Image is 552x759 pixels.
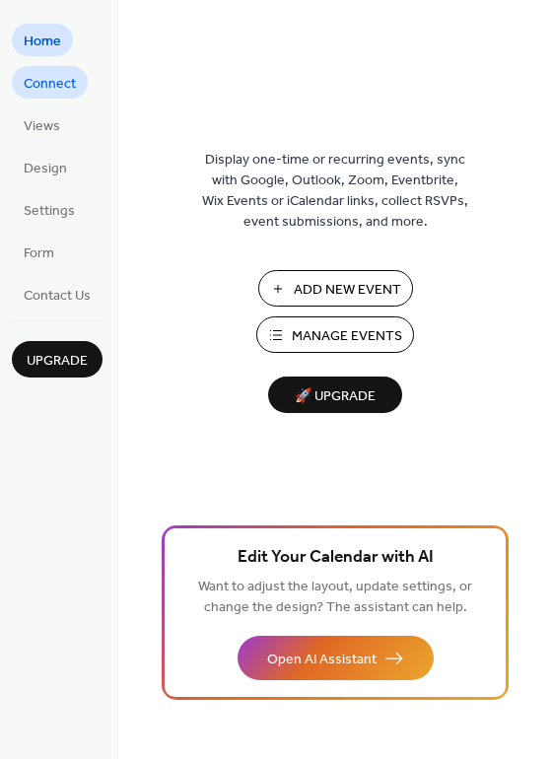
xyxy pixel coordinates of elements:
a: Settings [12,193,87,226]
span: Design [24,159,67,179]
a: Design [12,151,79,183]
span: Add New Event [294,280,401,301]
a: Contact Us [12,278,103,310]
span: Manage Events [292,326,402,347]
span: Upgrade [27,351,88,372]
span: Open AI Assistant [267,650,377,670]
span: Form [24,243,54,264]
span: Display one-time or recurring events, sync with Google, Outlook, Zoom, Eventbrite, Wix Events or ... [202,150,468,233]
span: 🚀 Upgrade [280,383,390,410]
span: Want to adjust the layout, update settings, or change the design? The assistant can help. [198,574,472,621]
button: Open AI Assistant [238,636,434,680]
span: Views [24,116,60,137]
a: Form [12,236,66,268]
button: Manage Events [256,316,414,353]
span: Edit Your Calendar with AI [238,544,434,572]
span: Settings [24,201,75,222]
a: Connect [12,66,88,99]
a: Home [12,24,73,56]
span: Contact Us [24,286,91,307]
button: Upgrade [12,341,103,378]
button: Add New Event [258,270,413,307]
span: Home [24,32,61,52]
span: Connect [24,74,76,95]
a: Views [12,108,72,141]
button: 🚀 Upgrade [268,377,402,413]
